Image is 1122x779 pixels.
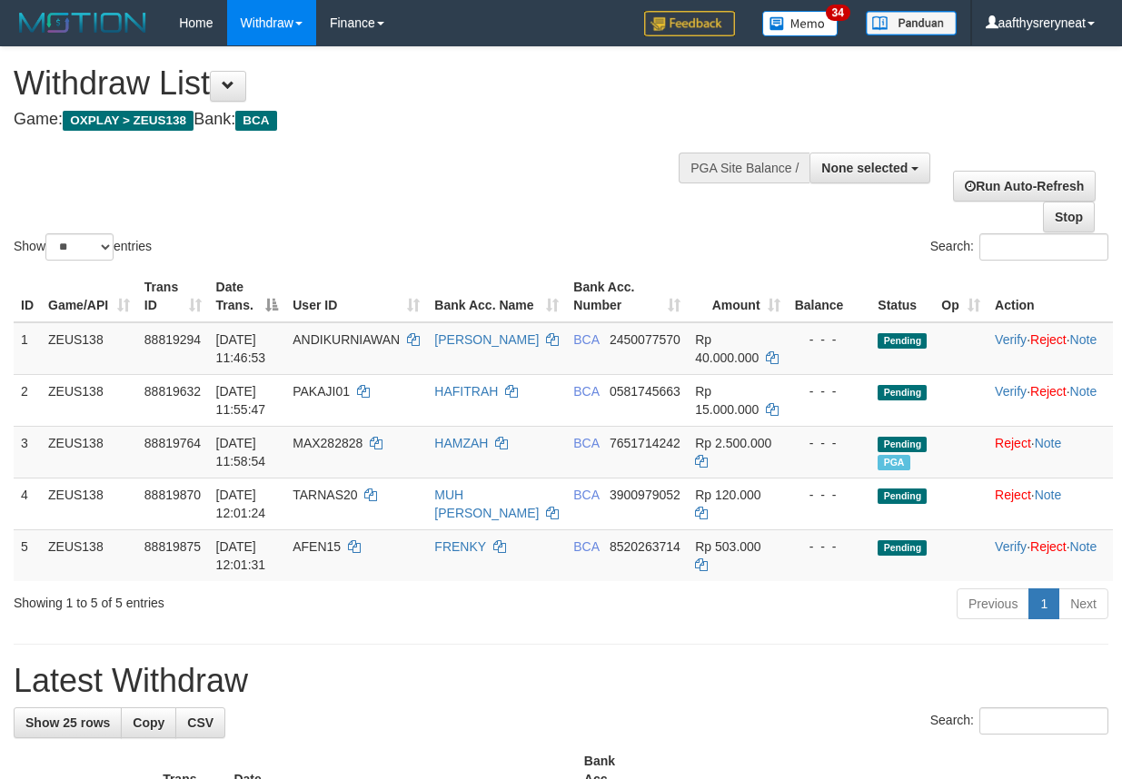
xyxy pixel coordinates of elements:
a: Note [1070,539,1097,554]
span: PAKAJI01 [293,384,350,399]
span: ANDIKURNIAWAN [293,332,400,347]
div: - - - [795,537,864,556]
span: [DATE] 12:01:24 [216,488,266,520]
span: [DATE] 11:55:47 [216,384,266,417]
span: 34 [826,5,850,21]
div: - - - [795,434,864,452]
a: Note [1035,488,1062,502]
span: Marked by aafsolysreylen [878,455,909,470]
span: Copy 3900979052 to clipboard [610,488,680,502]
span: Pending [878,385,927,400]
th: Amount: activate to sort column ascending [688,271,787,322]
span: Pending [878,437,927,452]
span: 88819632 [144,384,201,399]
th: Balance [788,271,871,322]
img: Button%20Memo.svg [762,11,839,36]
span: BCA [573,332,599,347]
span: Rp 503.000 [695,539,760,554]
span: BCA [573,384,599,399]
span: Copy 7651714242 to clipboard [610,436,680,450]
h4: Game: Bank: [14,111,730,129]
a: Stop [1043,202,1095,232]
span: 88819294 [144,332,201,347]
span: OXPLAY > ZEUS138 [63,111,194,131]
td: 2 [14,374,41,426]
a: Note [1070,384,1097,399]
td: ZEUS138 [41,426,137,478]
span: Copy 2450077570 to clipboard [610,332,680,347]
th: ID [14,271,41,322]
a: Note [1035,436,1062,450]
span: TARNAS20 [293,488,357,502]
td: 4 [14,478,41,529]
span: Copy [133,715,164,730]
span: Show 25 rows [25,715,110,730]
a: Next [1058,588,1108,619]
span: 88819875 [144,539,201,554]
span: Copy 8520263714 to clipboard [610,539,680,554]
a: FRENKY [434,539,486,554]
span: BCA [573,488,599,502]
a: HAFITRAH [434,384,498,399]
input: Search: [979,233,1108,261]
span: Pending [878,540,927,556]
a: Reject [995,436,1031,450]
a: Verify [995,539,1027,554]
a: HAMZAH [434,436,488,450]
td: ZEUS138 [41,374,137,426]
a: MUH [PERSON_NAME] [434,488,539,520]
label: Search: [930,707,1108,735]
h1: Latest Withdraw [14,663,1108,699]
button: None selected [809,153,930,183]
a: Copy [121,707,176,738]
span: Rp 40.000.000 [695,332,759,365]
th: Date Trans.: activate to sort column descending [209,271,286,322]
td: · [988,478,1113,529]
span: BCA [573,539,599,554]
span: None selected [821,161,908,175]
img: Feedback.jpg [644,11,735,36]
th: Game/API: activate to sort column ascending [41,271,137,322]
label: Show entries [14,233,152,261]
div: PGA Site Balance / [679,153,809,183]
a: Verify [995,384,1027,399]
span: Rp 120.000 [695,488,760,502]
span: Pending [878,488,927,504]
span: Rp 15.000.000 [695,384,759,417]
a: Show 25 rows [14,707,122,738]
span: 88819764 [144,436,201,450]
td: · · [988,374,1113,426]
span: AFEN15 [293,539,341,554]
span: 88819870 [144,488,201,502]
td: ZEUS138 [41,478,137,529]
a: Reject [1030,539,1067,554]
a: Verify [995,332,1027,347]
a: 1 [1028,588,1059,619]
span: Pending [878,333,927,349]
span: Copy 0581745663 to clipboard [610,384,680,399]
a: Note [1070,332,1097,347]
img: panduan.png [866,11,957,35]
td: · [988,426,1113,478]
span: MAX282828 [293,436,362,450]
span: BCA [573,436,599,450]
td: · · [988,322,1113,375]
span: [DATE] 12:01:31 [216,539,266,572]
td: 5 [14,529,41,581]
select: Showentries [45,233,114,261]
th: Bank Acc. Name: activate to sort column ascending [427,271,566,322]
td: 1 [14,322,41,375]
th: Bank Acc. Number: activate to sort column ascending [566,271,688,322]
th: Trans ID: activate to sort column ascending [137,271,209,322]
span: Rp 2.500.000 [695,436,771,450]
div: - - - [795,382,864,400]
span: [DATE] 11:46:53 [216,332,266,365]
div: Showing 1 to 5 of 5 entries [14,587,454,612]
div: - - - [795,330,864,349]
a: Reject [1030,332,1067,347]
a: [PERSON_NAME] [434,332,539,347]
td: 3 [14,426,41,478]
input: Search: [979,707,1108,735]
td: ZEUS138 [41,322,137,375]
th: Op: activate to sort column ascending [934,271,988,322]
